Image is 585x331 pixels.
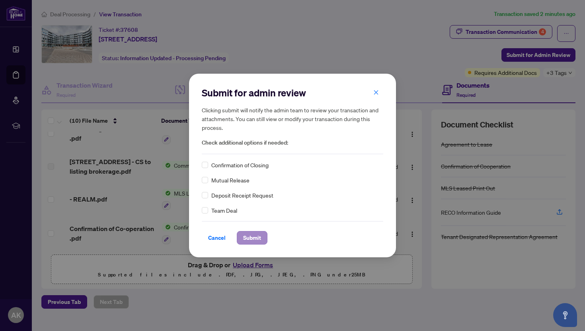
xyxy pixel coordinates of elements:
span: Mutual Release [211,176,250,184]
h2: Submit for admin review [202,86,383,99]
button: Submit [237,231,267,245]
span: Team Deal [211,206,237,215]
span: Deposit Receipt Request [211,191,273,200]
span: Check additional options if needed: [202,138,383,147]
span: Confirmation of Closing [211,161,269,169]
span: Cancel [208,231,226,244]
span: Submit [243,231,261,244]
h5: Clicking submit will notify the admin team to review your transaction and attachments. You can st... [202,106,383,132]
button: Open asap [553,303,577,327]
span: close [373,90,379,95]
button: Cancel [202,231,232,245]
